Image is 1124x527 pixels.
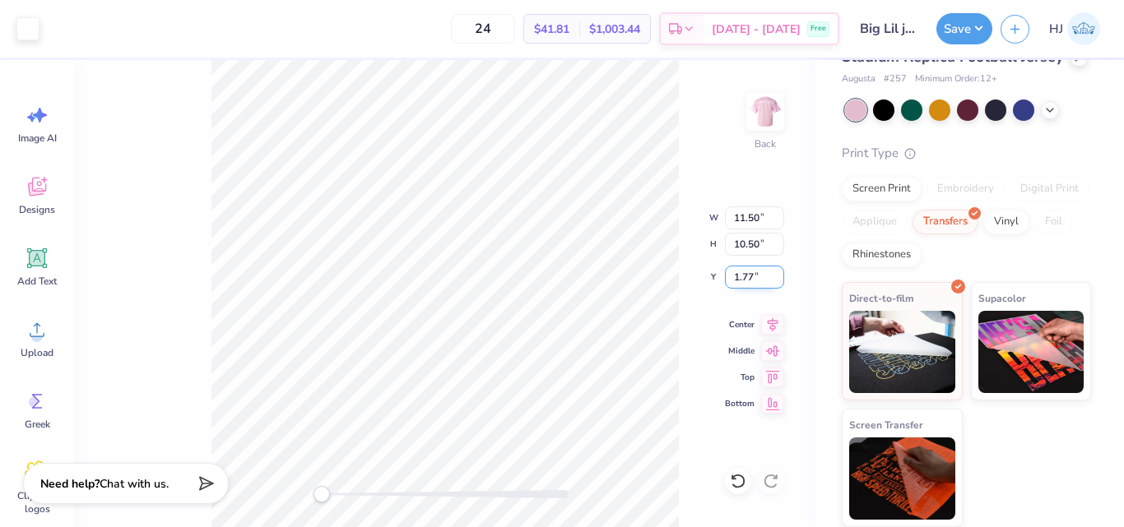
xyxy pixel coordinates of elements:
span: Designs [19,203,55,216]
div: Transfers [913,210,978,234]
input: – – [451,14,515,44]
span: # 257 [884,72,907,86]
div: Accessibility label [314,486,330,502]
span: Supacolor [978,289,1026,307]
div: Rhinestones [842,243,922,267]
span: Greek [25,418,50,431]
span: Augusta [842,72,876,86]
input: Untitled Design [848,12,928,45]
span: Free [810,23,826,35]
span: HJ [1049,20,1063,39]
div: Back [755,136,776,151]
img: Direct-to-film [849,311,955,393]
div: Embroidery [927,177,1005,201]
span: Center [725,318,755,331]
img: Screen Transfer [849,437,955,520]
span: Clipart & logos [10,489,64,515]
strong: Need help? [40,476,100,492]
button: Save [936,13,992,44]
span: Direct-to-film [849,289,914,307]
div: Applique [842,210,908,234]
div: Print Type [842,144,1091,163]
div: Foil [1034,210,1073,234]
span: Minimum Order: 12 + [915,72,997,86]
span: Chat with us. [100,476,169,492]
span: Middle [725,344,755,358]
img: Hughe Josh Cabanete [1067,12,1100,45]
div: Screen Print [842,177,922,201]
img: Back [749,95,782,128]
span: Screen Transfer [849,416,923,433]
span: Upload [21,346,53,359]
a: HJ [1042,12,1108,45]
span: Add Text [17,275,57,288]
span: $1,003.44 [589,21,640,38]
span: [DATE] - [DATE] [712,21,801,38]
div: Vinyl [983,210,1029,234]
span: $41.81 [534,21,569,38]
span: Image AI [18,132,57,145]
img: Supacolor [978,311,1085,393]
div: Digital Print [1010,177,1089,201]
span: Top [725,371,755,384]
span: Bottom [725,397,755,410]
